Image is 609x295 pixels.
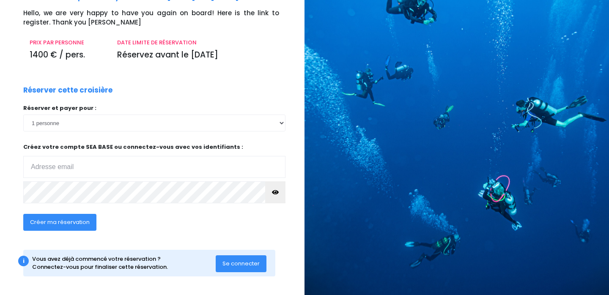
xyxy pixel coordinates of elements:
div: i [18,256,29,266]
span: Se connecter [222,259,260,268]
div: Vous avez déjà commencé votre réservation ? Connectez-vous pour finaliser cette réservation. [32,255,216,271]
span: Créer ma réservation [30,218,90,226]
p: PRIX PAR PERSONNE [30,38,104,47]
p: Réserver cette croisière [23,85,112,96]
p: Réserver et payer pour : [23,104,285,112]
p: Réservez avant le [DATE] [117,49,279,61]
a: Se connecter [216,259,266,267]
button: Créer ma réservation [23,214,96,231]
p: DATE LIMITE DE RÉSERVATION [117,38,279,47]
button: Se connecter [216,255,266,272]
input: Adresse email [23,156,285,178]
p: 1400 € / pers. [30,49,104,61]
p: Hello, we are very happy to have you again on board! Here is the link to register. Thank you [PER... [23,8,298,27]
p: Créez votre compte SEA BASE ou connectez-vous avec vos identifiants : [23,143,285,178]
